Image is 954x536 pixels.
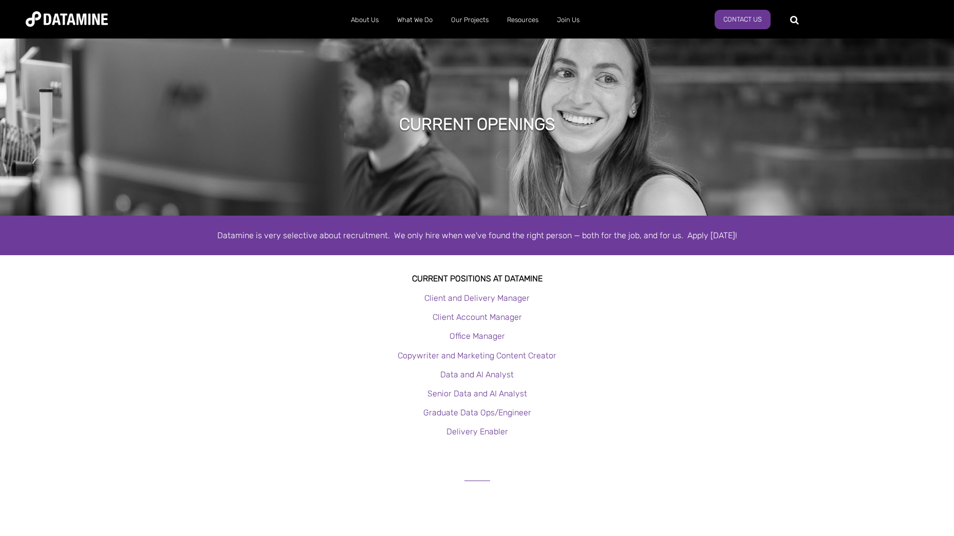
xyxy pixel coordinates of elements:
[450,331,505,341] a: Office Manager
[715,10,771,29] a: Contact Us
[442,7,498,33] a: Our Projects
[433,312,522,322] a: Client Account Manager
[446,427,508,436] a: Delivery Enabler
[412,274,543,283] strong: Current Positions at datamine
[427,389,527,398] a: Senior Data and AI Analyst
[398,351,556,360] a: Copywriter and Marketing Content Creator
[342,7,388,33] a: About Us
[399,113,555,136] h1: Current Openings
[184,228,770,242] div: Datamine is very selective about recruitment. We only hire when we've found the right person — bo...
[498,7,548,33] a: Resources
[548,7,589,33] a: Join Us
[423,408,531,417] a: Graduate Data Ops/Engineer
[440,370,514,379] a: Data and AI Analyst
[26,11,108,27] img: Datamine
[388,7,442,33] a: What We Do
[424,293,530,303] a: Client and Delivery Manager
